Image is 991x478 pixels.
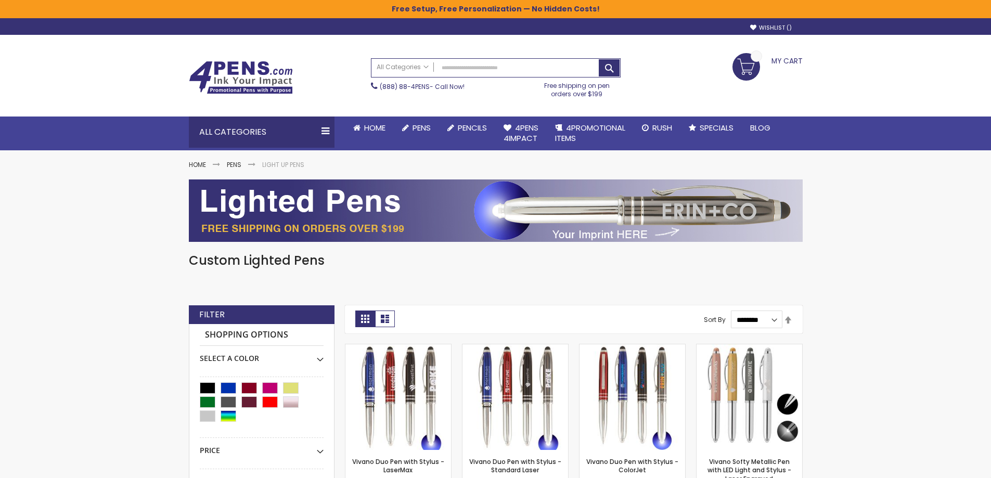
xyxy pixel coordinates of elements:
span: Pencils [458,122,487,133]
a: Vivano Softy Metallic Pen with LED Light and Stylus - Laser Engraved [697,344,802,353]
div: All Categories [189,117,334,148]
strong: Grid [355,311,375,327]
a: Vivano Duo Pen with Stylus - LaserMax [352,457,444,474]
img: Light Up Pens [189,179,803,242]
a: Vivano Duo Pen with Stylus - ColorJet [580,344,685,353]
span: All Categories [377,63,429,71]
a: Blog [742,117,779,139]
span: Rush [652,122,672,133]
span: 4PROMOTIONAL ITEMS [555,122,625,144]
a: Wishlist [750,24,792,32]
a: Vivano Duo Pen with Stylus - Standard Laser [462,344,568,353]
label: Sort By [704,315,726,324]
span: 4Pens 4impact [504,122,538,144]
a: (888) 88-4PENS [380,82,430,91]
a: All Categories [371,59,434,76]
span: Blog [750,122,770,133]
img: Vivano Duo Pen with Stylus - LaserMax [345,344,451,450]
span: - Call Now! [380,82,465,91]
strong: Light Up Pens [262,160,304,169]
img: Vivano Duo Pen with Stylus - ColorJet [580,344,685,450]
a: Specials [680,117,742,139]
div: Select A Color [200,346,324,364]
img: Vivano Duo Pen with Stylus - Standard Laser [462,344,568,450]
img: Vivano Softy Metallic Pen with LED Light and Stylus - Laser Engraved [697,344,802,450]
div: Price [200,438,324,456]
strong: Filter [199,309,225,320]
a: Pens [227,160,241,169]
a: Vivano Duo Pen with Stylus - ColorJet [586,457,678,474]
a: Rush [634,117,680,139]
div: Free shipping on pen orders over $199 [533,77,621,98]
h1: Custom Lighted Pens [189,252,803,269]
a: 4PROMOTIONALITEMS [547,117,634,150]
a: Vivano Duo Pen with Stylus - Standard Laser [469,457,561,474]
span: Pens [413,122,431,133]
span: Home [364,122,385,133]
a: Pens [394,117,439,139]
a: Pencils [439,117,495,139]
img: 4Pens Custom Pens and Promotional Products [189,61,293,94]
a: Home [345,117,394,139]
a: 4Pens4impact [495,117,547,150]
strong: Shopping Options [200,324,324,346]
a: Vivano Duo Pen with Stylus - LaserMax [345,344,451,353]
span: Specials [700,122,733,133]
a: Home [189,160,206,169]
